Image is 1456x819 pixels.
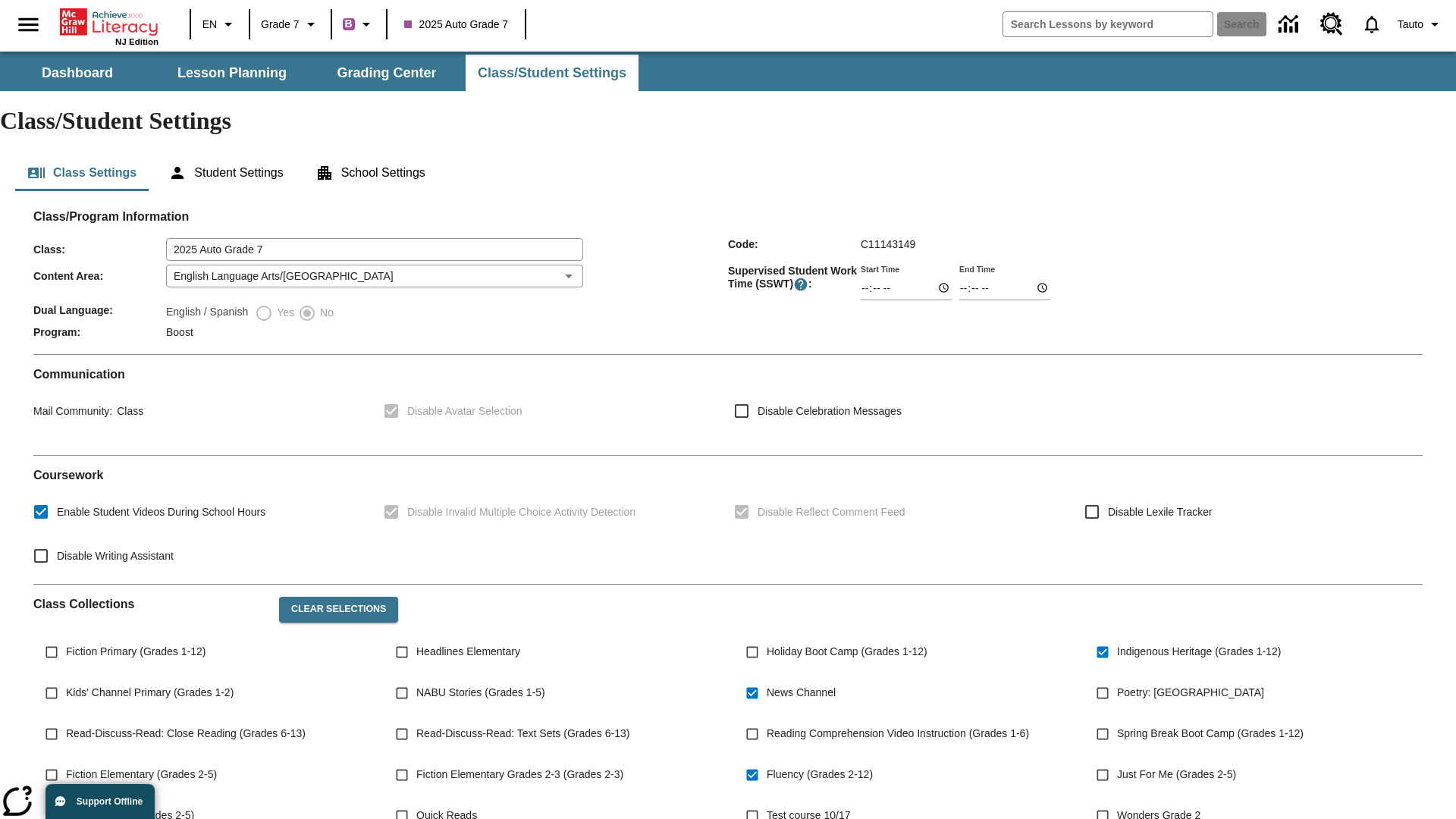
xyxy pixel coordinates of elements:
[728,265,861,292] span: Supervised Student Work Time (SSWT) :
[33,405,112,417] span: Mail Community :
[66,644,206,660] span: Fiction Primary (Grades 1-12)
[1108,504,1213,520] span: Disable Lexile Tracker
[45,784,155,819] button: Support Offline
[33,224,1423,342] div: Class/Program Information
[1392,11,1450,38] button: Profile/Settings
[166,265,583,287] div: English Language Arts/[GEOGRAPHIC_DATA]
[337,64,436,82] span: Grading Center
[33,270,166,282] span: Content Area :
[466,55,639,91] button: Class/Student Settings
[767,685,836,701] span: News Channel
[57,548,174,564] span: Disable Writing Assistant
[416,644,520,660] span: Headlines Elementary
[416,767,623,783] span: Fiction Elementary Grades 2-3 (Grades 2-3)
[33,597,267,611] h2: Class Collections
[33,326,166,338] span: Program :
[404,17,509,33] span: 2025 Auto Grade 7
[1398,17,1423,33] span: Tauto
[33,367,1423,381] h2: Communication
[1311,4,1352,45] a: Resource Center, Will open in new tab
[407,403,522,419] span: Disable Avatar Selection
[758,403,902,419] span: Disable Celebration Messages
[959,263,995,275] label: End Time
[33,304,166,316] span: Dual Language :
[1003,12,1213,36] input: search field
[33,243,166,256] span: Class :
[1117,767,1236,783] span: Just For Me (Grades 2-5)
[77,796,143,807] span: Support Offline
[273,305,294,321] span: Yes
[166,304,248,322] label: English / Spanish
[767,726,1029,742] span: Reading Comprehension Video Instruction (Grades 1-6)
[279,597,398,623] button: Clear Selections
[337,11,381,38] button: Boost Class color is purple. Change class color
[60,5,158,46] div: Home
[42,64,113,82] span: Dashboard
[407,504,635,520] span: Disable Invalid Multiple Choice Activity Detection
[303,155,438,191] button: School Settings
[66,726,306,742] span: Read-Discuss-Read: Close Reading (Grades 6-13)
[33,209,1423,224] h2: Class/Program Information
[112,405,143,417] span: Class
[33,468,1423,482] h2: Course work
[66,685,234,701] span: Kids' Channel Primary (Grades 1-2)
[345,14,353,33] span: B
[758,504,905,520] span: Disable Reflect Comment Feed
[767,767,873,783] span: Fluency (Grades 2-12)
[311,55,463,91] button: Grading Center
[115,37,158,46] span: NJ Edition
[156,155,295,191] button: Student Settings
[255,11,326,38] button: Grade: Grade 7, Select a grade
[861,238,915,250] span: C11143149
[767,644,927,660] span: Holiday Boot Camp (Grades 1-12)
[416,726,629,742] span: Read-Discuss-Read: Text Sets (Grades 6-13)
[728,238,861,250] span: Code :
[196,11,244,38] button: Language: EN, Select a language
[66,767,217,783] span: Fiction Elementary (Grades 2-5)
[1269,4,1311,45] a: Data Center
[177,64,287,82] span: Lesson Planning
[2,55,153,91] button: Dashboard
[33,367,1423,443] div: Communication
[156,55,308,91] button: Lesson Planning
[861,263,899,275] label: Start Time
[416,685,545,701] span: NABU Stories (Grades 1-5)
[202,17,217,33] span: EN
[166,238,583,261] input: Class
[60,7,158,37] a: Home
[1117,726,1304,742] span: Spring Break Boot Camp (Grades 1-12)
[1117,644,1281,660] span: Indigenous Heritage (Grades 1-12)
[166,326,193,338] span: Boost
[478,64,626,82] span: Class/Student Settings
[793,277,808,292] button: Supervised Student Work Time is the timeframe when students can take LevelSet and when lessons ar...
[316,305,334,321] span: No
[1117,685,1264,701] span: Poetry: [GEOGRAPHIC_DATA]
[15,155,149,191] button: Class Settings
[33,468,1423,572] div: Coursework
[6,2,51,47] button: Open side menu
[1352,5,1392,44] a: Notifications
[261,17,300,33] span: Grade 7
[15,155,1441,191] div: Class/Student Settings
[57,504,265,520] span: Enable Student Videos During School Hours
